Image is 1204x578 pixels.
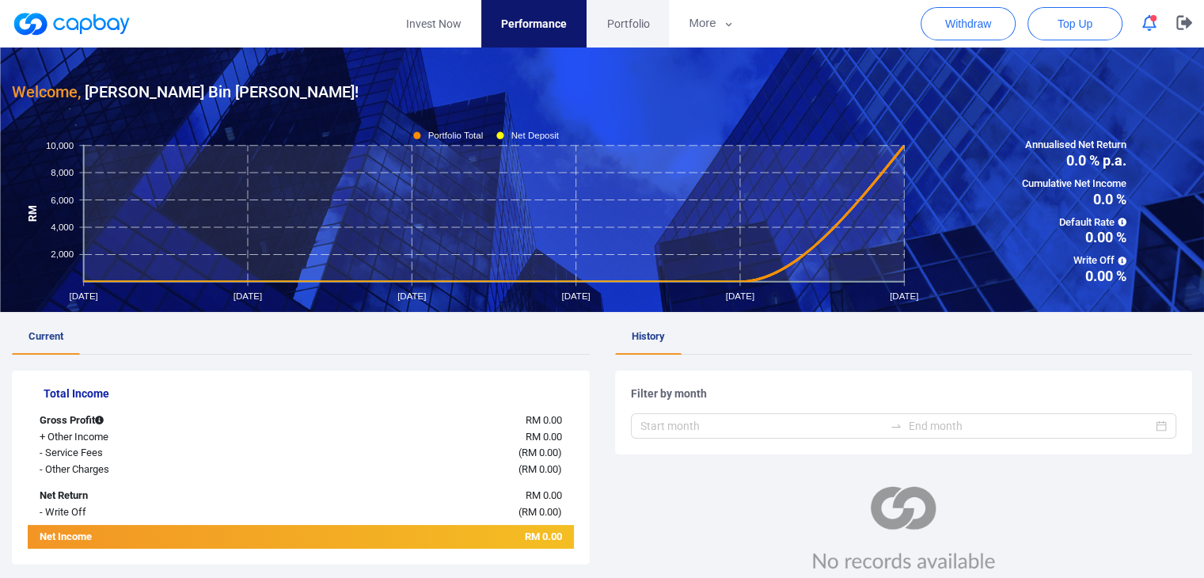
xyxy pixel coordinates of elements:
span: RM 0.00 [525,489,561,501]
span: RM 0.00 [521,447,557,458]
tspan: [DATE] [397,291,426,301]
span: RM 0.00 [524,530,561,542]
tspan: 8,000 [51,168,74,177]
tspan: [DATE] [561,291,590,301]
span: 0.0 % [1022,192,1126,207]
span: History [632,330,665,342]
span: 0.0 % p.a. [1022,154,1126,168]
h5: Filter by month [631,386,1177,401]
tspan: [DATE] [69,291,97,301]
span: swap-right [890,420,902,432]
span: Welcome, [12,82,81,101]
tspan: 6,000 [51,195,74,204]
span: Annualised Net Return [1022,137,1126,154]
span: to [890,420,902,432]
button: Top Up [1027,7,1122,40]
span: 0.00 % [1022,269,1126,283]
input: Start month [640,417,884,435]
div: Net Return [28,488,255,504]
span: Cumulative Net Income [1022,176,1126,192]
span: RM 0.00 [525,414,561,426]
tspan: [DATE] [890,291,918,301]
tspan: 10,000 [46,140,74,150]
span: Write Off [1022,253,1126,269]
span: Portfolio [606,15,649,32]
span: Default Rate [1022,215,1126,231]
div: Gross Profit [28,413,255,429]
div: ( ) [255,445,573,462]
span: RM 0.00 [521,506,557,518]
tspan: [DATE] [234,291,262,301]
div: - Service Fees [28,445,255,462]
span: Top Up [1058,16,1092,32]
tspan: 2,000 [51,249,74,259]
span: Current [28,330,63,342]
div: + Other Income [28,429,255,446]
tspan: Portfolio Total [428,131,484,140]
tspan: [DATE] [726,291,754,301]
div: Net Income [28,529,255,549]
div: - Write Off [28,504,255,521]
button: Withdraw [921,7,1016,40]
tspan: 4,000 [51,222,74,232]
img: no_record [796,486,1010,572]
h5: Total Income [44,386,574,401]
div: - Other Charges [28,462,255,478]
span: 0.00 % [1022,230,1126,245]
span: Performance [501,15,567,32]
div: ( ) [255,504,573,521]
h3: [PERSON_NAME] Bin [PERSON_NAME] ! [12,79,359,105]
span: RM 0.00 [521,463,557,475]
tspan: Net Deposit [511,131,560,140]
tspan: RM [27,205,39,222]
div: ( ) [255,462,573,478]
span: RM 0.00 [525,431,561,443]
input: End month [909,417,1153,435]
